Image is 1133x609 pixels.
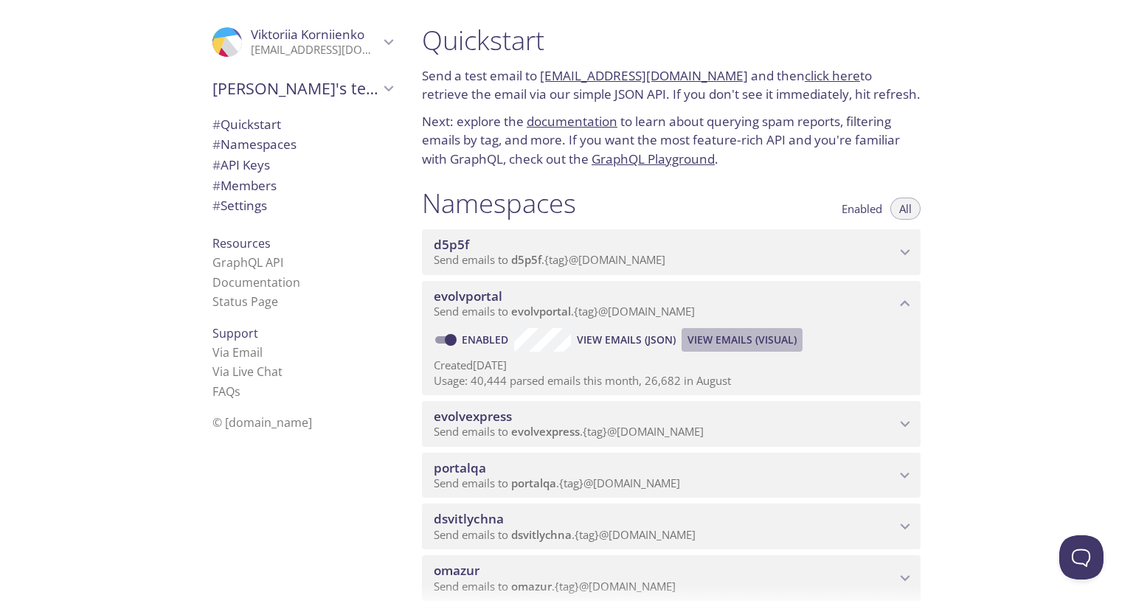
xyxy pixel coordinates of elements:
[422,112,921,169] p: Next: explore the to learn about querying spam reports, filtering emails by tag, and more. If you...
[212,136,297,153] span: Namespaces
[434,408,512,425] span: evolvexpress
[890,198,921,220] button: All
[434,424,704,439] span: Send emails to . {tag} @[DOMAIN_NAME]
[201,114,404,135] div: Quickstart
[687,331,797,349] span: View Emails (Visual)
[212,116,281,133] span: Quickstart
[422,281,921,327] div: evolvportal namespace
[805,67,860,84] a: click here
[434,373,909,389] p: Usage: 40,444 parsed emails this month, 26,682 in August
[434,476,680,490] span: Send emails to . {tag} @[DOMAIN_NAME]
[422,555,921,601] div: omazur namespace
[540,67,748,84] a: [EMAIL_ADDRESS][DOMAIN_NAME]
[201,69,404,108] div: Evolv's team
[1059,535,1103,580] iframe: Help Scout Beacon - Open
[251,26,364,43] span: Viktoriia Korniienko
[212,177,221,194] span: #
[212,383,240,400] a: FAQ
[422,401,921,447] div: evolvexpress namespace
[212,197,267,214] span: Settings
[212,414,312,431] span: © [DOMAIN_NAME]
[212,156,270,173] span: API Keys
[201,175,404,196] div: Members
[212,254,283,271] a: GraphQL API
[212,274,300,290] a: Documentation
[422,229,921,275] div: d5p5f namespace
[212,156,221,173] span: #
[434,527,696,542] span: Send emails to . {tag} @[DOMAIN_NAME]
[511,252,541,267] span: d5p5f
[201,195,404,216] div: Team Settings
[235,383,240,400] span: s
[592,150,715,167] a: GraphQL Playground
[434,358,909,373] p: Created [DATE]
[460,333,514,347] a: Enabled
[212,116,221,133] span: #
[422,453,921,498] div: portalqa namespace
[201,18,404,66] div: Viktoriia Korniienko
[571,328,682,352] button: View Emails (JSON)
[201,155,404,175] div: API Keys
[434,459,486,476] span: portalqa
[212,235,271,251] span: Resources
[434,288,502,304] span: evolvportal
[511,304,571,319] span: evolvportal
[511,476,556,490] span: portalqa
[212,293,278,310] a: Status Page
[434,236,469,253] span: d5p5f
[212,363,283,380] a: Via Live Chat
[251,43,379,58] p: [EMAIL_ADDRESS][DOMAIN_NAME]
[511,424,580,439] span: evolvexpress
[527,113,617,130] a: documentation
[434,252,665,267] span: Send emails to . {tag} @[DOMAIN_NAME]
[422,187,576,220] h1: Namespaces
[434,562,479,579] span: omazur
[422,504,921,549] div: dsvitlychna namespace
[577,331,676,349] span: View Emails (JSON)
[212,197,221,214] span: #
[212,136,221,153] span: #
[833,198,891,220] button: Enabled
[434,510,504,527] span: dsvitlychna
[212,344,263,361] a: Via Email
[682,328,803,352] button: View Emails (Visual)
[212,325,258,341] span: Support
[511,527,572,542] span: dsvitlychna
[422,66,921,104] p: Send a test email to and then to retrieve the email via our simple JSON API. If you don't see it ...
[212,78,379,99] span: [PERSON_NAME]'s team
[201,134,404,155] div: Namespaces
[434,304,695,319] span: Send emails to . {tag} @[DOMAIN_NAME]
[422,24,921,57] h1: Quickstart
[212,177,277,194] span: Members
